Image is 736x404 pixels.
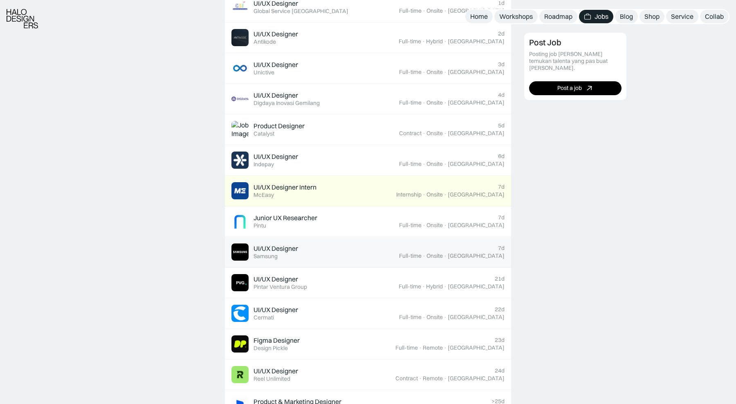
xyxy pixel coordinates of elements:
div: Samsung [254,253,278,260]
img: Job Image [231,243,249,261]
div: Digdaya Inovasi Gemilang [254,100,320,107]
a: Job ImageFigma DesignerDesign Pickle23dFull-time·Remote·[GEOGRAPHIC_DATA] [225,329,511,359]
div: · [444,222,447,229]
div: Onsite [426,161,443,167]
div: Jobs [595,12,608,21]
a: Job ImageUI/UX Designer InternMcEasy7dInternship·Onsite·[GEOGRAPHIC_DATA] [225,176,511,206]
div: Indepay [254,161,274,168]
div: 3d [498,61,505,68]
a: Shop [640,10,664,23]
a: Service [666,10,698,23]
div: · [444,252,447,259]
div: Onsite [426,99,443,106]
div: · [422,161,426,167]
div: UI/UX Designer [254,306,298,314]
a: Workshops [494,10,538,23]
div: · [444,283,447,290]
div: UI/UX Designer [254,91,298,100]
div: Onsite [426,69,443,76]
div: Posting job [PERSON_NAME] temukan talenta yang pas buat [PERSON_NAME]. [529,51,622,71]
div: Junior UX Researcher [254,214,317,222]
div: Shop [644,12,660,21]
img: Job Image [231,213,249,230]
a: Home [465,10,493,23]
div: · [444,314,447,321]
div: Figma Designer [254,336,300,345]
div: Full-time [399,7,422,14]
img: Job Image [231,29,249,46]
a: Roadmap [539,10,577,23]
div: 21d [495,275,505,282]
div: [GEOGRAPHIC_DATA] [448,375,505,382]
div: 5d [498,122,505,129]
div: 7d [498,183,505,190]
div: UI/UX Designer [254,30,298,38]
div: UI/UX Designer [254,152,298,161]
div: 4d [498,92,505,98]
div: Cermati [254,314,274,321]
div: Home [470,12,488,21]
div: Full-time [399,69,422,76]
div: [GEOGRAPHIC_DATA] [448,191,505,198]
div: Design Pickle [254,345,288,352]
div: Onsite [426,191,443,198]
div: · [422,314,426,321]
div: · [419,344,422,351]
div: Roadmap [544,12,572,21]
div: Full-time [399,161,422,167]
img: Job Image [231,152,249,169]
div: Service [671,12,693,21]
div: Reel Unlimited [254,375,290,382]
div: Remote [423,344,443,351]
div: [GEOGRAPHIC_DATA] [448,252,505,259]
div: · [422,99,426,106]
img: Job Image [231,121,249,138]
a: Job ImageUI/UX DesignerUnictive3dFull-time·Onsite·[GEOGRAPHIC_DATA] [225,53,511,84]
div: [GEOGRAPHIC_DATA] [448,38,505,45]
div: Contract [395,375,418,382]
div: 7d [498,245,505,252]
div: Onsite [426,314,443,321]
div: · [422,283,425,290]
div: [GEOGRAPHIC_DATA] [448,99,505,106]
div: Post Job [529,38,561,47]
img: Job Image [231,305,249,322]
div: Internship [396,191,422,198]
div: UI/UX Designer [254,367,298,375]
div: · [419,375,422,382]
div: Full-time [399,99,422,106]
div: · [444,38,447,45]
div: Contract [399,130,422,137]
a: Job ImageJunior UX ResearcherPintu7dFull-time·Onsite·[GEOGRAPHIC_DATA] [225,206,511,237]
img: Job Image [231,366,249,383]
div: · [422,7,426,14]
a: Post a job [529,81,622,95]
img: Job Image [231,60,249,77]
a: Job ImageUI/UX DesignerCermati22dFull-time·Onsite·[GEOGRAPHIC_DATA] [225,298,511,329]
a: Job ImageUI/UX DesignerIndepay6dFull-time·Onsite·[GEOGRAPHIC_DATA] [225,145,511,176]
div: Hybrid [426,38,443,45]
div: [GEOGRAPHIC_DATA] [448,344,505,351]
div: 2d [498,30,505,37]
div: Antikode [254,38,276,45]
a: Job ImageUI/UX DesignerDigdaya Inovasi Gemilang4dFull-time·Onsite·[GEOGRAPHIC_DATA] [225,84,511,114]
div: [GEOGRAPHIC_DATA] [448,222,505,229]
div: Full-time [399,222,422,229]
div: Hybrid [426,283,443,290]
div: Full-time [399,252,422,259]
div: UI/UX Designer Intern [254,183,316,192]
div: · [444,161,447,167]
div: UI/UX Designer [254,60,298,69]
div: Pintar Ventura Group [254,283,307,290]
img: Job Image [231,335,249,353]
div: Workshops [499,12,533,21]
div: · [422,252,426,259]
div: McEasy [254,192,274,199]
div: Product Designer [254,122,305,130]
div: UI/UX Designer [254,275,298,283]
div: Global Service [GEOGRAPHIC_DATA] [254,8,348,15]
img: Job Image [231,90,249,107]
div: · [444,69,447,76]
div: Onsite [426,252,443,259]
div: Onsite [426,7,443,14]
